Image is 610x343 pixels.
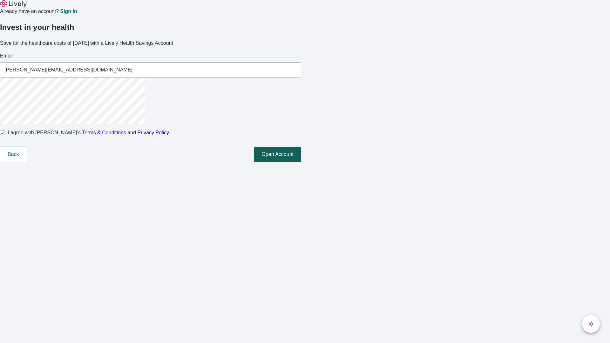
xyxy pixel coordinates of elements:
[8,129,169,137] span: I agree with [PERSON_NAME]’s and
[60,9,77,14] a: Sign in
[588,321,594,327] svg: Lively AI Assistant
[254,147,301,162] button: Open Account
[582,315,600,333] button: chat
[82,130,126,135] a: Terms & Conditions
[138,130,169,135] a: Privacy Policy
